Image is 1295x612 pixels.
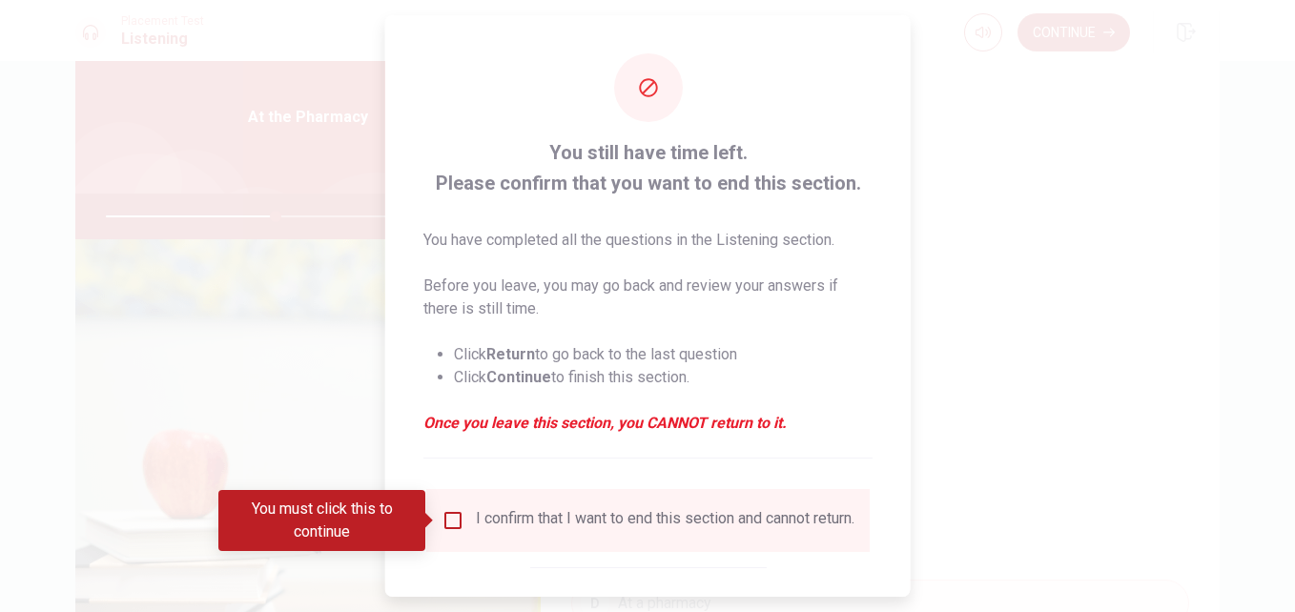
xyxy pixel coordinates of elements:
span: You still have time left. Please confirm that you want to end this section. [423,137,873,198]
p: You have completed all the questions in the Listening section. [423,229,873,252]
span: You must click this to continue [442,509,464,532]
li: Click to finish this section. [454,366,873,389]
strong: Continue [486,368,551,386]
div: You must click this to continue [218,490,425,551]
li: Click to go back to the last question [454,343,873,366]
div: I confirm that I want to end this section and cannot return. [476,509,854,532]
em: Once you leave this section, you CANNOT return to it. [423,412,873,435]
p: Before you leave, you may go back and review your answers if there is still time. [423,275,873,320]
strong: Return [486,345,535,363]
